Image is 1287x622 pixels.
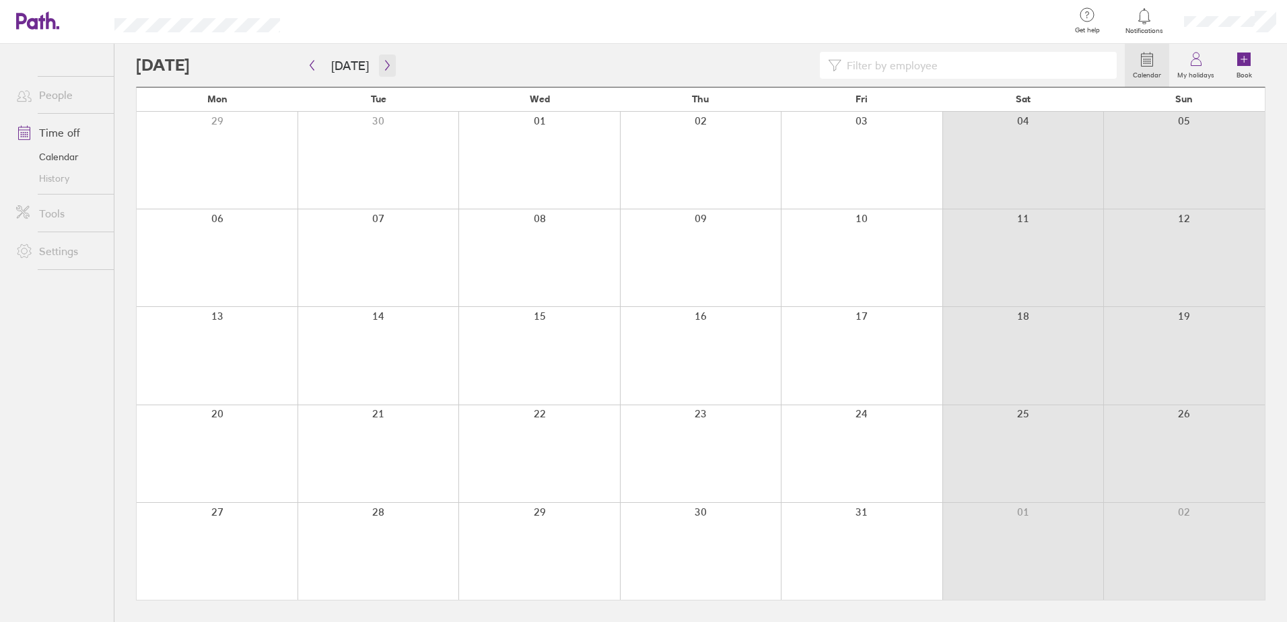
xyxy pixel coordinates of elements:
[1123,7,1167,35] a: Notifications
[1175,94,1193,104] span: Sun
[5,238,114,265] a: Settings
[1222,44,1265,87] a: Book
[5,146,114,168] a: Calendar
[1169,67,1222,79] label: My holidays
[1125,44,1169,87] a: Calendar
[530,94,550,104] span: Wed
[1125,67,1169,79] label: Calendar
[841,53,1109,78] input: Filter by employee
[371,94,386,104] span: Tue
[1228,67,1260,79] label: Book
[5,200,114,227] a: Tools
[1123,27,1167,35] span: Notifications
[856,94,868,104] span: Fri
[207,94,228,104] span: Mon
[692,94,709,104] span: Thu
[5,119,114,146] a: Time off
[5,168,114,189] a: History
[1169,44,1222,87] a: My holidays
[1066,26,1109,34] span: Get help
[320,55,380,77] button: [DATE]
[5,81,114,108] a: People
[1016,94,1031,104] span: Sat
